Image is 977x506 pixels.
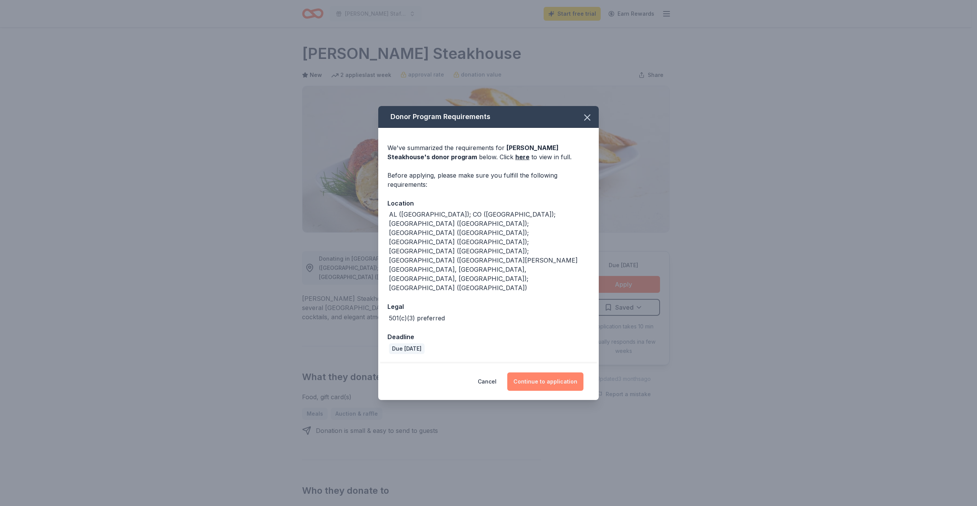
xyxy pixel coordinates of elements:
div: Deadline [387,332,590,342]
div: Legal [387,302,590,312]
div: AL ([GEOGRAPHIC_DATA]); CO ([GEOGRAPHIC_DATA]); [GEOGRAPHIC_DATA] ([GEOGRAPHIC_DATA]); [GEOGRAPHI... [389,210,590,292]
button: Continue to application [507,372,583,391]
div: Due [DATE] [389,343,425,354]
a: here [515,152,529,162]
div: Donor Program Requirements [378,106,599,128]
div: 501(c)(3) preferred [389,313,445,323]
div: Before applying, please make sure you fulfill the following requirements: [387,171,590,189]
button: Cancel [478,372,497,391]
div: We've summarized the requirements for below. Click to view in full. [387,143,590,162]
div: Location [387,198,590,208]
